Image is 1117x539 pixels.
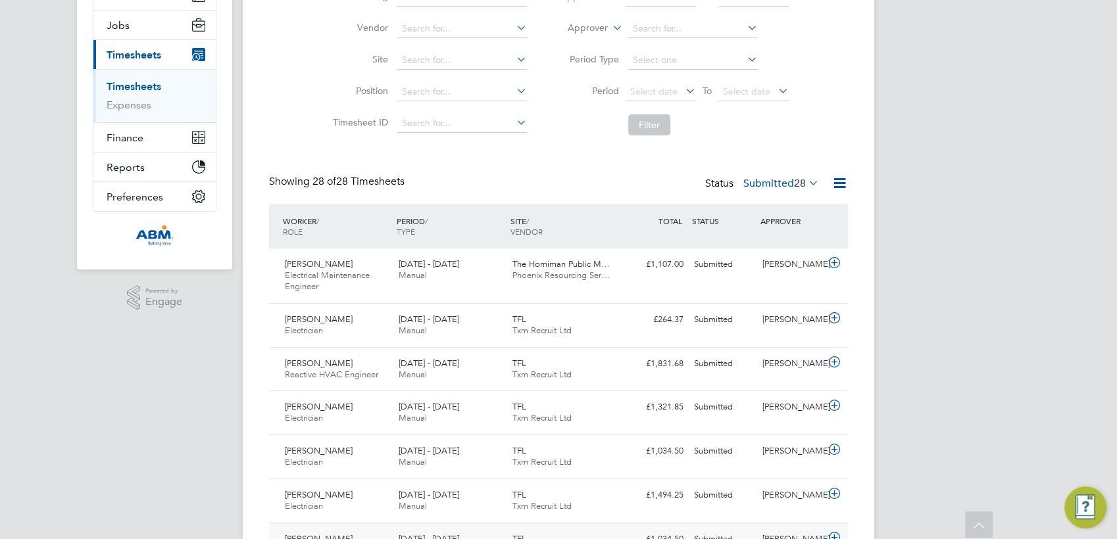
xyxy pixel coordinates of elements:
[794,177,806,190] span: 28
[512,500,572,511] span: Txm Recruit Ltd
[107,161,145,174] span: Reports
[136,225,174,246] img: abm-technical-logo-retina.png
[399,445,459,456] span: [DATE] - [DATE]
[107,49,161,61] span: Timesheets
[526,216,529,226] span: /
[689,309,757,331] div: Submitted
[757,309,826,331] div: [PERSON_NAME]
[329,22,388,34] label: Vendor
[620,254,689,275] div: £1,107.00
[549,22,608,35] label: Approver
[285,269,370,292] span: Electrical Maintenance Engineer
[512,314,526,325] span: TFL
[107,131,143,144] span: Finance
[285,358,353,369] span: [PERSON_NAME]
[689,254,757,275] div: Submitted
[397,51,527,70] input: Search for...
[93,69,216,122] div: Timesheets
[285,325,323,336] span: Electrician
[285,258,353,269] span: [PERSON_NAME]
[397,226,415,237] span: TYPE
[399,369,427,380] span: Manual
[757,396,826,418] div: [PERSON_NAME]
[283,226,303,237] span: ROLE
[512,445,526,456] span: TFL
[397,114,527,133] input: Search for...
[93,40,216,69] button: Timesheets
[285,412,323,423] span: Electrician
[512,369,572,380] span: Txm Recruit Ltd
[757,353,826,375] div: [PERSON_NAME]
[399,325,427,336] span: Manual
[507,209,621,243] div: SITE
[399,314,459,325] span: [DATE] - [DATE]
[620,396,689,418] div: £1,321.85
[723,85,770,97] span: Select date
[512,456,572,467] span: Txm Recruit Ltd
[393,209,507,243] div: PERIOD
[399,269,427,281] span: Manual
[628,114,670,135] button: Filter
[512,358,526,369] span: TFL
[399,456,427,467] span: Manual
[285,314,353,325] span: [PERSON_NAME]
[93,123,216,152] button: Finance
[399,489,459,500] span: [DATE] - [DATE]
[107,99,151,111] a: Expenses
[280,209,393,243] div: WORKER
[329,53,388,65] label: Site
[757,209,826,233] div: APPROVER
[397,83,527,101] input: Search for...
[512,401,526,412] span: TFL
[689,209,757,233] div: STATUS
[560,85,619,97] label: Period
[285,489,353,500] span: [PERSON_NAME]
[628,20,758,38] input: Search for...
[757,254,826,275] div: [PERSON_NAME]
[329,85,388,97] label: Position
[145,285,182,296] span: Powered by
[397,20,527,38] input: Search for...
[399,500,427,511] span: Manual
[630,85,678,97] span: Select date
[510,226,543,237] span: VENDOR
[127,285,183,310] a: Powered byEngage
[628,51,758,70] input: Select one
[560,53,619,65] label: Period Type
[512,269,610,281] span: Phoenix Resourcing Ser…
[399,412,427,423] span: Manual
[312,175,336,188] span: 28 of
[312,175,405,188] span: 28 Timesheets
[512,489,526,500] span: TFL
[1064,486,1106,528] button: Engage Resource Center
[93,152,216,181] button: Reports
[269,175,407,189] div: Showing
[93,225,216,246] a: Go to home page
[93,11,216,39] button: Jobs
[689,353,757,375] div: Submitted
[399,258,459,269] span: [DATE] - [DATE]
[285,456,323,467] span: Electrician
[743,177,819,190] label: Submitted
[620,484,689,506] div: £1,494.25
[620,440,689,462] div: £1,034.50
[107,191,163,203] span: Preferences
[512,325,572,336] span: Txm Recruit Ltd
[658,216,682,226] span: TOTAL
[689,484,757,506] div: Submitted
[689,396,757,418] div: Submitted
[705,175,822,193] div: Status
[285,445,353,456] span: [PERSON_NAME]
[285,369,378,380] span: Reactive HVAC Engineer
[93,182,216,211] button: Preferences
[107,80,161,93] a: Timesheets
[620,309,689,331] div: £264.37
[316,216,319,226] span: /
[399,358,459,369] span: [DATE] - [DATE]
[107,19,130,32] span: Jobs
[285,401,353,412] span: [PERSON_NAME]
[620,353,689,375] div: £1,831.68
[757,484,826,506] div: [PERSON_NAME]
[329,116,388,128] label: Timesheet ID
[689,440,757,462] div: Submitted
